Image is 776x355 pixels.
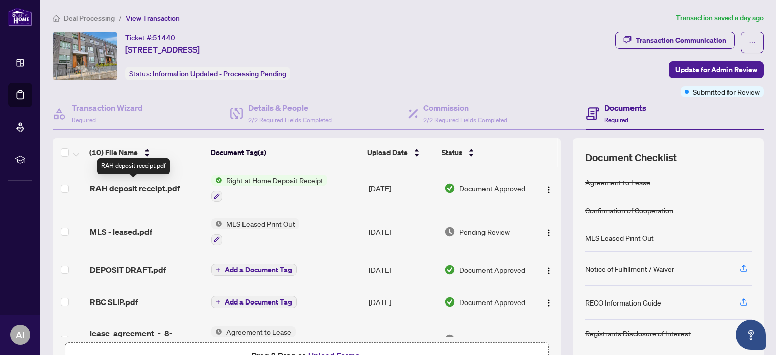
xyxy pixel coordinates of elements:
h4: Commission [423,102,507,114]
span: RBC SLIP.pdf [90,296,138,308]
img: Status Icon [211,175,222,186]
span: AI [16,328,25,342]
span: Document Approved [459,296,525,308]
button: Logo [541,331,557,347]
div: Transaction Communication [636,32,726,48]
img: Status Icon [211,218,222,229]
span: Agreement to Lease [222,326,296,337]
button: Status IconRight at Home Deposit Receipt [211,175,327,202]
span: plus [216,267,221,272]
button: Add a Document Tag [211,263,297,276]
span: ellipsis [749,39,756,46]
button: Open asap [736,320,766,350]
td: [DATE] [365,210,440,253]
img: Logo [545,267,553,275]
h4: Documents [604,102,646,114]
img: Logo [545,186,553,194]
img: IMG-W12307302_1.jpg [53,32,117,80]
span: 2/2 Required Fields Completed [248,116,332,124]
button: Status IconAgreement to Lease [211,326,296,353]
img: Logo [545,229,553,237]
span: Upload Date [367,147,408,158]
span: MLS - leased.pdf [90,226,152,238]
span: Pending Review [459,226,510,237]
div: Confirmation of Cooperation [585,205,673,216]
th: Upload Date [363,138,438,167]
span: DEPOSIT DRAFT.pdf [90,264,166,276]
button: Logo [541,294,557,310]
div: RECO Information Guide [585,297,661,308]
img: Logo [545,299,553,307]
button: Add a Document Tag [211,296,297,308]
h4: Details & People [248,102,332,114]
h4: Transaction Wizard [72,102,143,114]
span: 2/2 Required Fields Completed [423,116,507,124]
span: RAH deposit receipt.pdf [90,182,180,194]
th: Status [438,138,531,167]
img: logo [8,8,32,26]
span: Pending Review [459,334,510,345]
span: (10) File Name [89,147,138,158]
div: RAH deposit receipt.pdf [97,158,170,174]
img: Document Status [444,183,455,194]
td: [DATE] [365,286,440,318]
div: Ticket #: [125,32,175,43]
span: plus [216,299,221,305]
span: [STREET_ADDRESS] [125,43,200,56]
div: MLS Leased Print Out [585,232,654,243]
td: [DATE] [365,253,440,286]
th: (10) File Name [85,138,207,167]
button: Add a Document Tag [211,264,297,276]
span: Right at Home Deposit Receipt [222,175,327,186]
img: Document Status [444,296,455,308]
div: Agreement to Lease [585,177,650,188]
th: Document Tag(s) [207,138,363,167]
li: / [119,12,122,24]
span: MLS Leased Print Out [222,218,299,229]
span: View Transaction [126,14,180,23]
span: Document Approved [459,183,525,194]
button: Status IconMLS Leased Print Out [211,218,299,245]
span: Document Approved [459,264,525,275]
button: Transaction Communication [615,32,735,49]
article: Transaction saved a day ago [676,12,764,24]
div: Status: [125,67,290,80]
span: 51440 [153,33,175,42]
img: Document Status [444,226,455,237]
span: Update for Admin Review [675,62,757,78]
span: Information Updated - Processing Pending [153,69,286,78]
img: Document Status [444,334,455,345]
span: lease_agreement_-_8-670_Atwater - signed.pdf [90,327,204,351]
span: home [53,15,60,22]
span: Required [604,116,628,124]
span: Document Checklist [585,150,677,165]
div: Registrants Disclosure of Interest [585,328,691,339]
span: Add a Document Tag [225,298,292,306]
span: Add a Document Tag [225,266,292,273]
button: Logo [541,262,557,278]
span: Required [72,116,96,124]
img: Document Status [444,264,455,275]
img: Status Icon [211,326,222,337]
button: Add a Document Tag [211,295,297,309]
span: Deal Processing [64,14,115,23]
span: Submitted for Review [693,86,760,97]
td: [DATE] [365,167,440,210]
div: Notice of Fulfillment / Waiver [585,263,674,274]
button: Logo [541,224,557,240]
img: Logo [545,337,553,345]
button: Update for Admin Review [669,61,764,78]
span: Status [442,147,462,158]
button: Logo [541,180,557,196]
